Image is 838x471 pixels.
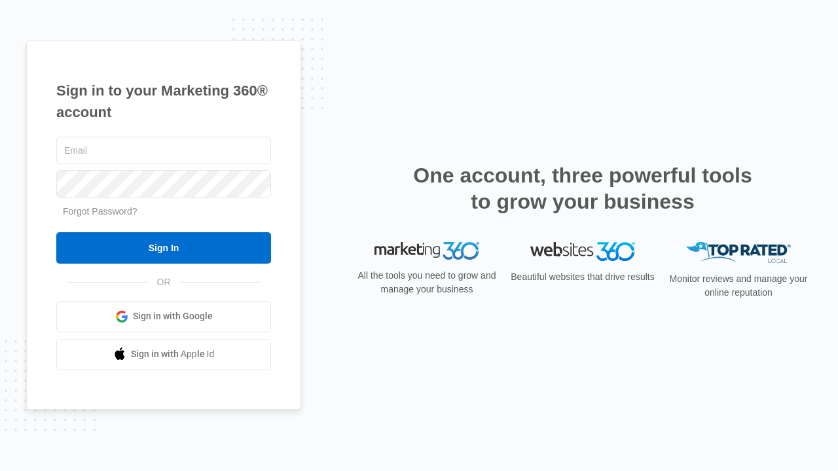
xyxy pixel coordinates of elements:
[56,301,271,332] a: Sign in with Google
[133,309,213,323] span: Sign in with Google
[63,206,137,217] a: Forgot Password?
[374,242,479,260] img: Marketing 360
[354,269,500,296] p: All the tools you need to grow and manage your business
[530,242,635,261] img: Websites 360
[131,347,215,361] span: Sign in with Apple Id
[665,272,812,300] p: Monitor reviews and manage your online reputation
[409,162,756,215] h2: One account, three powerful tools to grow your business
[148,275,180,289] span: OR
[56,137,271,164] input: Email
[56,232,271,264] input: Sign In
[509,270,656,284] p: Beautiful websites that drive results
[56,80,271,123] h1: Sign in to your Marketing 360® account
[686,242,791,264] img: Top Rated Local
[56,339,271,370] a: Sign in with Apple Id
